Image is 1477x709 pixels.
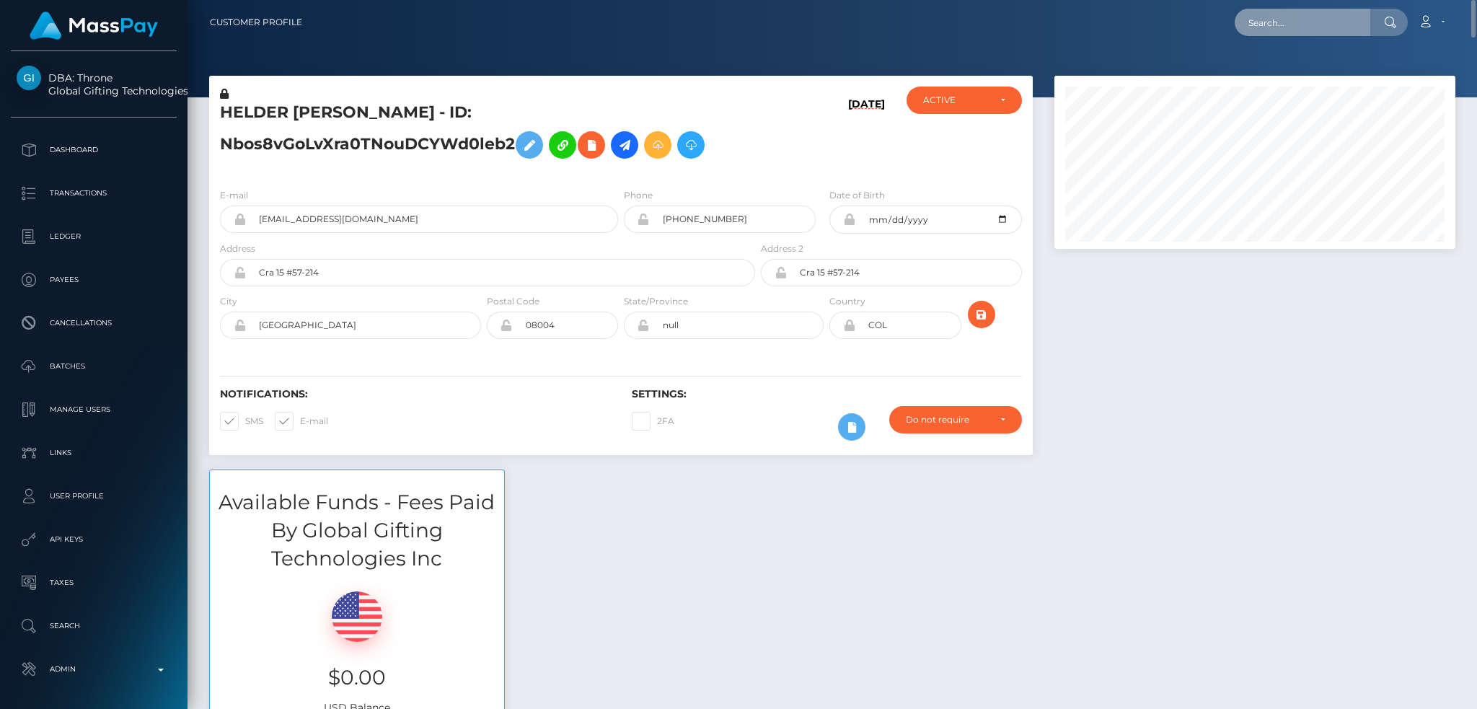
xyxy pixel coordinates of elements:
[11,651,177,687] a: Admin
[17,615,171,637] p: Search
[11,219,177,255] a: Ledger
[17,442,171,464] p: Links
[11,175,177,211] a: Transactions
[220,189,248,202] label: E-mail
[632,412,674,431] label: 2FA
[17,312,171,334] p: Cancellations
[1235,9,1370,36] input: Search...
[11,435,177,471] a: Links
[11,305,177,341] a: Cancellations
[17,356,171,377] p: Batches
[829,295,865,308] label: Country
[487,295,539,308] label: Postal Code
[220,102,747,166] h5: HELDER [PERSON_NAME] - ID: Nbos8vGoLvXra0TNouDCYWd0leb2
[11,565,177,601] a: Taxes
[17,399,171,420] p: Manage Users
[611,131,638,159] a: Initiate Payout
[11,392,177,428] a: Manage Users
[17,485,171,507] p: User Profile
[11,521,177,558] a: API Keys
[906,414,989,426] div: Do not require
[11,71,177,97] span: DBA: Throne Global Gifting Technologies Inc
[220,295,237,308] label: City
[30,12,158,40] img: MassPay Logo
[848,98,885,171] h6: [DATE]
[17,529,171,550] p: API Keys
[17,572,171,594] p: Taxes
[220,412,263,431] label: SMS
[210,488,504,573] h3: Available Funds - Fees Paid By Global Gifting Technologies Inc
[275,412,328,431] label: E-mail
[829,189,885,202] label: Date of Birth
[17,659,171,680] p: Admin
[11,608,177,644] a: Search
[210,7,302,38] a: Customer Profile
[907,87,1022,114] button: ACTIVE
[11,132,177,168] a: Dashboard
[17,182,171,204] p: Transactions
[221,664,493,692] h3: $0.00
[923,94,989,106] div: ACTIVE
[11,262,177,298] a: Payees
[17,269,171,291] p: Payees
[889,406,1022,433] button: Do not require
[220,388,610,400] h6: Notifications:
[11,478,177,514] a: User Profile
[11,348,177,384] a: Batches
[17,226,171,247] p: Ledger
[220,242,255,255] label: Address
[17,139,171,161] p: Dashboard
[332,591,382,642] img: USD.png
[624,189,653,202] label: Phone
[761,242,803,255] label: Address 2
[17,66,41,90] img: Global Gifting Technologies Inc
[624,295,688,308] label: State/Province
[632,388,1022,400] h6: Settings:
